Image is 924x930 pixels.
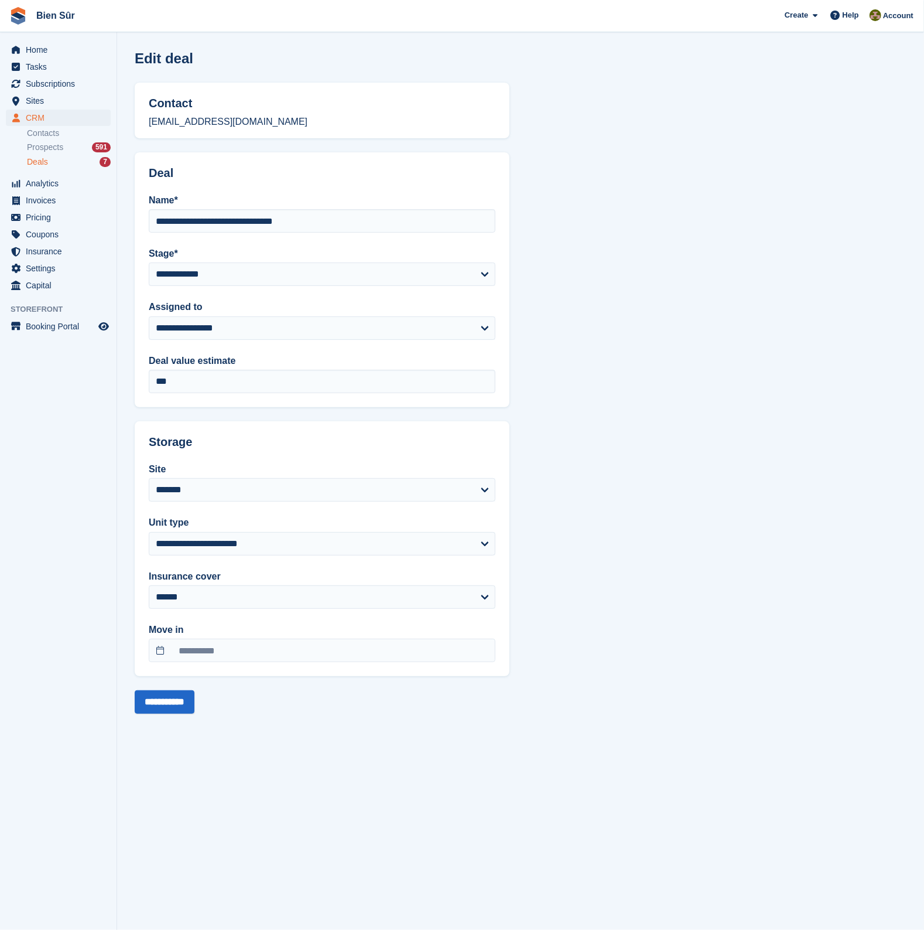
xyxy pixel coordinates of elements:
[6,243,111,260] a: menu
[26,175,96,192] span: Analytics
[26,192,96,209] span: Invoices
[149,97,495,110] h2: Contact
[26,42,96,58] span: Home
[32,6,80,25] a: Bien Sûr
[27,156,48,168] span: Deals
[149,354,495,368] label: Deal value estimate
[6,260,111,277] a: menu
[6,192,111,209] a: menu
[149,166,495,180] h2: Deal
[6,209,111,226] a: menu
[26,260,96,277] span: Settings
[26,226,96,243] span: Coupons
[870,9,881,21] img: Matthieu Burnand
[92,142,111,152] div: 591
[26,110,96,126] span: CRM
[149,193,495,207] label: Name*
[97,319,111,333] a: Preview store
[6,76,111,92] a: menu
[149,570,495,584] label: Insurance cover
[6,277,111,294] a: menu
[11,304,117,315] span: Storefront
[26,318,96,335] span: Booking Portal
[149,623,495,637] label: Move in
[6,110,111,126] a: menu
[27,142,63,153] span: Prospects
[6,226,111,243] a: menu
[149,462,495,476] label: Site
[135,50,193,66] h1: Edit deal
[785,9,808,21] span: Create
[6,42,111,58] a: menu
[6,175,111,192] a: menu
[883,10,913,22] span: Account
[843,9,859,21] span: Help
[26,277,96,294] span: Capital
[149,115,495,129] p: [EMAIL_ADDRESS][DOMAIN_NAME]
[27,141,111,154] a: Prospects 591
[6,59,111,75] a: menu
[27,156,111,168] a: Deals 7
[100,157,111,167] div: 7
[149,435,495,449] h2: Storage
[149,247,495,261] label: Stage*
[6,93,111,109] a: menu
[6,318,111,335] a: menu
[26,76,96,92] span: Subscriptions
[9,7,27,25] img: stora-icon-8386f47178a22dfd0bd8f6a31ec36ba5ce8667c1dd55bd0f319d3a0aa187defe.svg
[26,59,96,75] span: Tasks
[27,128,111,139] a: Contacts
[149,300,495,314] label: Assigned to
[26,209,96,226] span: Pricing
[26,93,96,109] span: Sites
[26,243,96,260] span: Insurance
[149,516,495,530] label: Unit type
